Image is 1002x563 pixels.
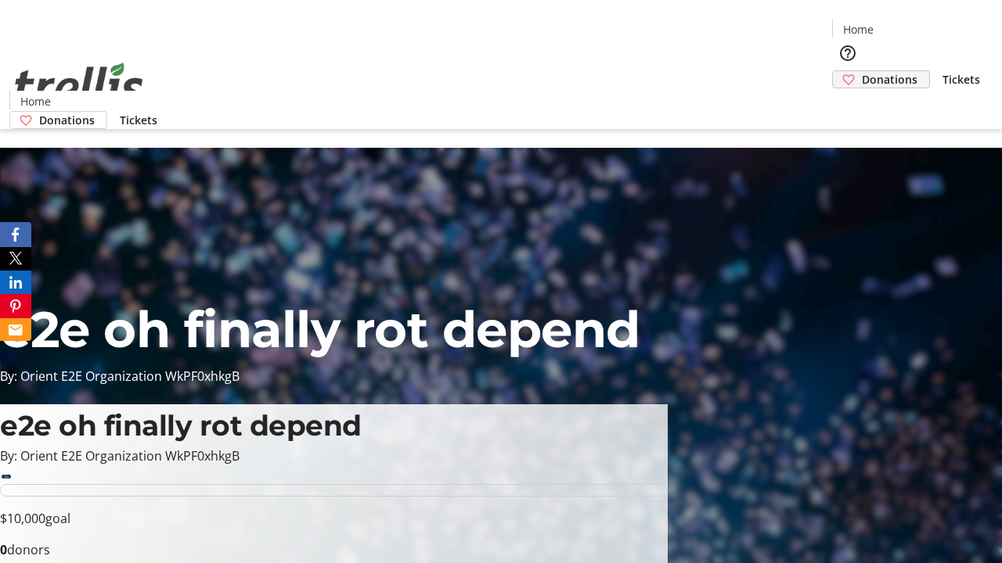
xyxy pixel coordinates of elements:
a: Tickets [930,71,993,88]
a: Donations [9,111,107,129]
button: Help [832,38,863,69]
img: Orient E2E Organization WkPF0xhkgB's Logo [9,45,149,124]
a: Donations [832,70,930,88]
span: Home [843,21,874,38]
button: Cart [832,88,863,120]
a: Tickets [107,112,170,128]
a: Home [833,21,883,38]
span: Home [20,93,51,109]
span: Tickets [120,112,157,128]
span: Donations [862,71,917,88]
span: Donations [39,112,95,128]
a: Home [10,93,60,109]
span: Tickets [943,71,980,88]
